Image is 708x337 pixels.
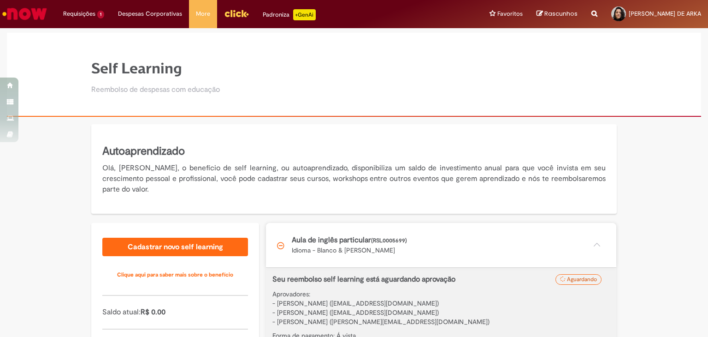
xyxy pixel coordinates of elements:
h5: Autoaprendizado [102,144,606,159]
p: Seu reembolso self learning está aguardando aprovação [272,274,561,285]
p: Aprovadores: [272,289,610,326]
span: [PERSON_NAME] DE ARKA [629,10,701,18]
p: Saldo atual: [102,307,248,318]
img: click_logo_yellow_360x200.png [224,6,249,20]
span: 1 [97,11,104,18]
h1: Self Learning [91,60,220,77]
span: Aguardando [567,276,597,283]
p: Olá, [PERSON_NAME], o benefício de self learning, ou autoaprendizado, disponibiliza um saldo de i... [102,163,606,195]
spam: - [PERSON_NAME] ([PERSON_NAME][EMAIL_ADDRESS][DOMAIN_NAME]) [272,318,490,326]
span: Rascunhos [544,9,578,18]
span: Requisições [63,9,95,18]
span: Favoritos [497,9,523,18]
h2: Reembolso de despesas com educação [91,86,220,94]
span: More [196,9,210,18]
spam: - [PERSON_NAME] ([EMAIL_ADDRESS][DOMAIN_NAME]) [272,299,439,307]
a: Clique aqui para saber mais sobre o benefício [102,265,248,284]
spam: - [PERSON_NAME] ([EMAIL_ADDRESS][DOMAIN_NAME]) [272,308,439,317]
a: Cadastrar novo self learning [102,238,248,256]
span: Despesas Corporativas [118,9,182,18]
img: ServiceNow [1,5,48,23]
div: Padroniza [263,9,316,20]
span: R$ 0.00 [141,307,165,317]
a: Rascunhos [537,10,578,18]
p: +GenAi [293,9,316,20]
